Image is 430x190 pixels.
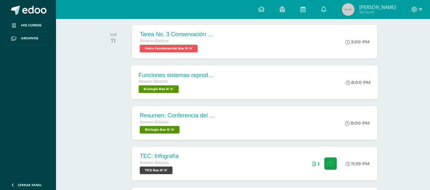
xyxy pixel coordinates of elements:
[342,3,355,16] img: 45x45
[140,167,173,174] span: TICS Bas III 'A'
[140,120,169,124] span: Noveno Básicos
[110,37,117,44] div: 11
[139,72,216,78] div: Funciones sistemas reproductores
[140,153,179,160] div: TEC: Infografía
[140,31,216,38] div: Tarea No. 3 Conservación de la Energía
[313,161,320,166] div: Archivos entregados
[140,126,180,134] span: Biología Bas III 'A'
[5,32,51,45] a: Archivos
[21,36,38,41] span: Archivos
[140,39,169,43] span: Noveno Básicos
[140,161,169,165] span: Noveno Básicos
[18,183,42,187] span: Cerrar panel
[346,161,370,167] div: 11:59 PM
[21,23,41,28] span: Mis cursos
[359,4,396,10] span: [PERSON_NAME]
[345,39,370,45] div: 3:00 PM
[359,10,396,15] span: Mi Perfil
[346,80,371,85] div: 8:00 PM
[110,32,117,37] div: JUE
[345,120,370,126] div: 8:00 PM
[140,45,198,52] span: Física Fundamental Bas III 'A'
[5,19,51,32] a: Mis cursos
[140,112,216,119] div: Resumen: Conferencia del agua
[139,79,168,84] span: Noveno Básicos
[139,85,179,93] span: Biología Bas III 'A'
[317,161,320,166] span: 1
